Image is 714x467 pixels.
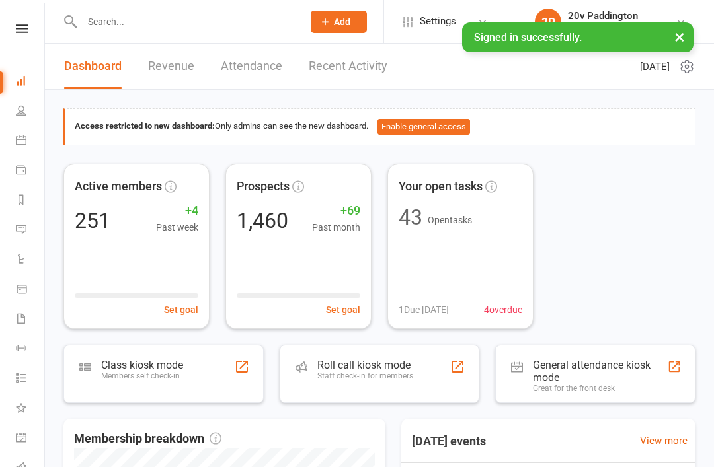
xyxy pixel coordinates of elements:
div: 20v Paddington [568,10,638,22]
a: Recent Activity [309,44,387,89]
a: Payments [16,157,46,186]
input: Search... [78,13,294,31]
span: +4 [156,201,198,221]
div: 20v Paddington [568,22,638,34]
a: Calendar [16,127,46,157]
div: Great for the front desk [533,384,667,393]
a: Product Sales [16,275,46,305]
span: Open tasks [428,215,472,225]
span: 1 Due [DATE] [399,303,449,317]
span: Add [334,17,350,27]
span: Past week [156,220,198,234]
a: View more [640,433,688,449]
div: Only admins can see the new dashboard. [75,119,685,135]
span: Your open tasks [399,177,483,196]
div: General attendance kiosk mode [533,359,667,384]
span: Membership breakdown [74,429,221,449]
span: Active members [75,177,162,196]
div: Members self check-in [101,371,183,380]
span: Signed in successfully. [474,31,582,44]
span: 4 overdue [484,303,522,317]
a: Attendance [221,44,282,89]
a: General attendance kiosk mode [16,424,46,454]
a: Reports [16,186,46,216]
a: What's New [16,394,46,424]
a: People [16,97,46,127]
div: Roll call kiosk mode [317,359,413,371]
div: Staff check-in for members [317,371,413,380]
span: +69 [312,201,360,221]
div: 2P [535,9,561,35]
a: Dashboard [16,67,46,97]
strong: Access restricted to new dashboard: [75,121,215,131]
a: Revenue [148,44,194,89]
div: 1,460 [237,210,288,231]
button: Set goal [164,303,198,317]
button: × [668,22,692,51]
a: Dashboard [64,44,122,89]
button: Enable general access [377,119,470,135]
button: Set goal [326,303,360,317]
span: Prospects [237,177,290,196]
h3: [DATE] events [401,429,496,453]
div: 251 [75,210,110,231]
div: Class kiosk mode [101,359,183,371]
span: Settings [420,7,456,36]
div: 43 [399,207,422,228]
span: Past month [312,220,360,234]
button: Add [311,11,367,33]
span: [DATE] [640,59,670,75]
